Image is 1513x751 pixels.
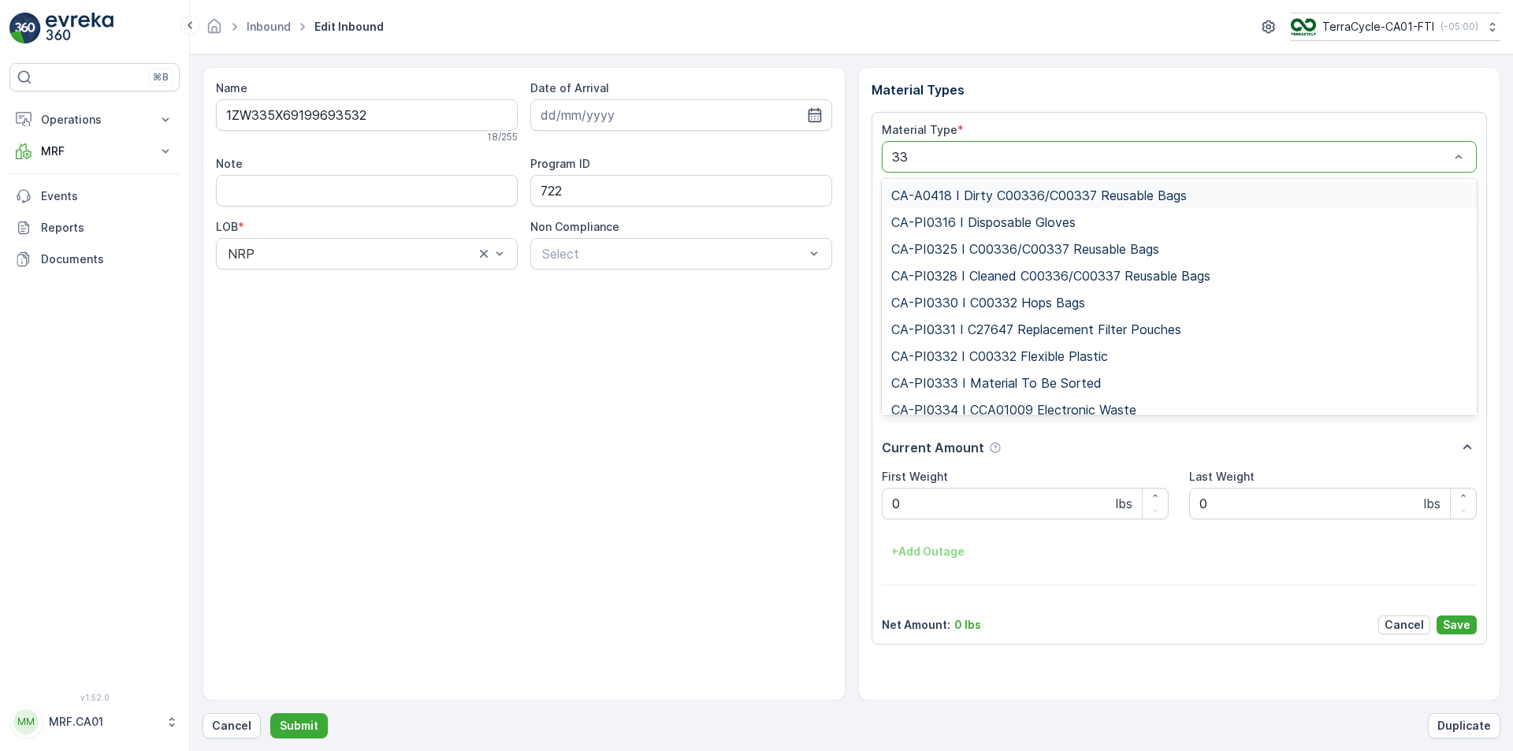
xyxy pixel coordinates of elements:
[882,123,957,136] label: Material Type
[9,212,180,244] a: Reports
[891,269,1210,283] span: CA-PI0328 I Cleaned C00336/C00337 Reusable Bags
[882,438,984,457] p: Current Amount
[891,322,1181,336] span: CA-PI0331 I C27647 Replacement Filter Pouches
[1437,718,1491,734] p: Duplicate
[954,617,981,633] p: 0 lbs
[216,220,238,233] label: LOB
[1437,615,1477,634] button: Save
[212,718,251,734] p: Cancel
[882,617,950,633] p: Net Amount :
[270,713,328,738] button: Submit
[41,188,173,204] p: Events
[247,20,291,33] a: Inbound
[530,99,832,131] input: dd/mm/yyyy
[882,539,974,564] button: +Add Outage
[891,376,1102,390] span: CA-PI0333 I Material To Be Sorted
[41,112,148,128] p: Operations
[216,157,243,170] label: Note
[530,157,590,170] label: Program ID
[891,242,1159,256] span: CA-PI0325 I C00336/C00337 Reusable Bags
[46,13,113,44] img: logo_light-DOdMpM7g.png
[41,143,148,159] p: MRF
[280,718,318,734] p: Submit
[530,81,609,95] label: Date of Arrival
[872,80,1488,99] p: Material Types
[203,713,261,738] button: Cancel
[9,693,180,702] span: v 1.52.0
[891,296,1085,310] span: CA-PI0330 I C00332 Hops Bags
[1385,617,1424,633] p: Cancel
[1291,18,1316,35] img: TC_BVHiTW6.png
[311,19,387,35] span: Edit Inbound
[41,220,173,236] p: Reports
[216,81,247,95] label: Name
[9,705,180,738] button: MMMRF.CA01
[1441,20,1478,33] p: ( -05:00 )
[542,244,805,263] p: Select
[13,709,39,734] div: MM
[891,544,965,560] p: + Add Outage
[9,244,180,275] a: Documents
[1424,494,1441,513] p: lbs
[530,220,619,233] label: Non Compliance
[9,13,41,44] img: logo
[882,470,948,483] label: First Weight
[206,24,223,37] a: Homepage
[891,403,1136,417] span: CA-PI0334 I CCA01009 Electronic Waste
[153,71,169,84] p: ⌘B
[1443,617,1470,633] p: Save
[41,251,173,267] p: Documents
[1291,13,1500,41] button: TerraCycle-CA01-FTI(-05:00)
[1378,615,1430,634] button: Cancel
[1116,494,1132,513] p: lbs
[891,188,1187,203] span: CA-A0418 I Dirty C00336/C00337 Reusable Bags
[9,136,180,167] button: MRF
[1428,713,1500,738] button: Duplicate
[487,131,518,143] p: 18 / 255
[1189,470,1255,483] label: Last Weight
[9,104,180,136] button: Operations
[989,441,1002,454] div: Help Tooltip Icon
[9,180,180,212] a: Events
[1322,19,1434,35] p: TerraCycle-CA01-FTI
[49,714,158,730] p: MRF.CA01
[891,215,1076,229] span: CA-PI0316 I Disposable Gloves
[891,349,1108,363] span: CA-PI0332 I C00332 Flexible Plastic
